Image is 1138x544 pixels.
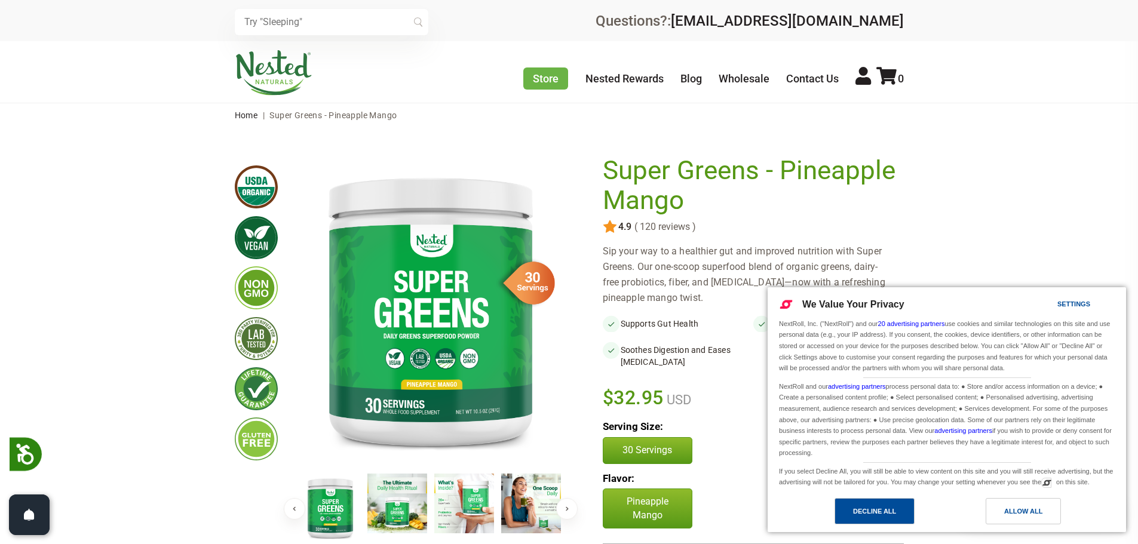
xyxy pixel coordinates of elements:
[235,50,312,96] img: Nested Naturals
[37,9,155,27] span: The Nested Loyalty Program
[719,72,769,85] a: Wholesale
[235,317,278,360] img: thirdpartytested
[235,110,258,120] a: Home
[947,498,1119,530] a: Allow All
[556,498,578,520] button: Next
[680,72,702,85] a: Blog
[898,72,904,85] span: 0
[828,383,886,390] a: advertising partners
[367,474,427,533] img: Super Greens - Pineapple Mango
[777,317,1117,375] div: NextRoll, Inc. ("NextRoll") and our use cookies and similar technologies on this site and use per...
[523,67,568,90] a: Store
[603,385,664,411] span: $32.95
[297,156,565,463] img: Super Greens - Pineapple Mango
[603,342,753,370] li: Soothes Digestion and Eases [MEDICAL_DATA]
[775,498,947,530] a: Decline All
[753,315,904,332] li: Boosts Daily Nutrition
[235,266,278,309] img: gmofree
[235,103,904,127] nav: breadcrumbs
[1036,294,1065,316] a: Settings
[235,9,428,35] input: Try "Sleeping"
[603,437,692,463] button: 30 Servings
[1004,505,1042,518] div: Allow All
[501,474,561,533] img: Super Greens - Pineapple Mango
[603,220,617,234] img: star.svg
[853,505,896,518] div: Decline All
[1057,297,1090,311] div: Settings
[9,494,50,535] button: Open
[585,72,664,85] a: Nested Rewards
[934,427,992,434] a: advertising partners
[777,463,1117,489] div: If you select Decline All, you will still be able to view content on this site and you will still...
[284,498,305,520] button: Previous
[603,488,692,528] p: Pineapple Mango
[603,156,898,215] h1: Super Greens - Pineapple Mango
[235,216,278,259] img: vegan
[664,392,691,407] span: USD
[603,315,753,332] li: Supports Gut Health
[631,222,696,232] span: ( 120 reviews )
[260,110,268,120] span: |
[615,444,680,457] p: 30 Servings
[603,420,663,432] b: Serving Size:
[603,244,904,306] div: Sip your way to a healthier gut and improved nutrition with Super Greens. Our one-scoop superfood...
[603,472,634,484] b: Flavor:
[876,72,904,85] a: 0
[777,378,1117,460] div: NextRoll and our process personal data to: ● Store and/or access information on a device; ● Creat...
[495,257,555,309] img: sg-servings-30.png
[878,320,945,327] a: 20 advertising partners
[617,222,631,232] span: 4.9
[596,14,904,28] div: Questions?:
[235,165,278,208] img: usdaorganic
[235,417,278,460] img: glutenfree
[671,13,904,29] a: [EMAIL_ADDRESS][DOMAIN_NAME]
[802,299,904,309] span: We Value Your Privacy
[786,72,839,85] a: Contact Us
[269,110,397,120] span: Super Greens - Pineapple Mango
[235,367,278,410] img: lifetimeguarantee
[300,474,360,542] img: Super Greens - Pineapple Mango
[434,474,494,533] img: Super Greens - Pineapple Mango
